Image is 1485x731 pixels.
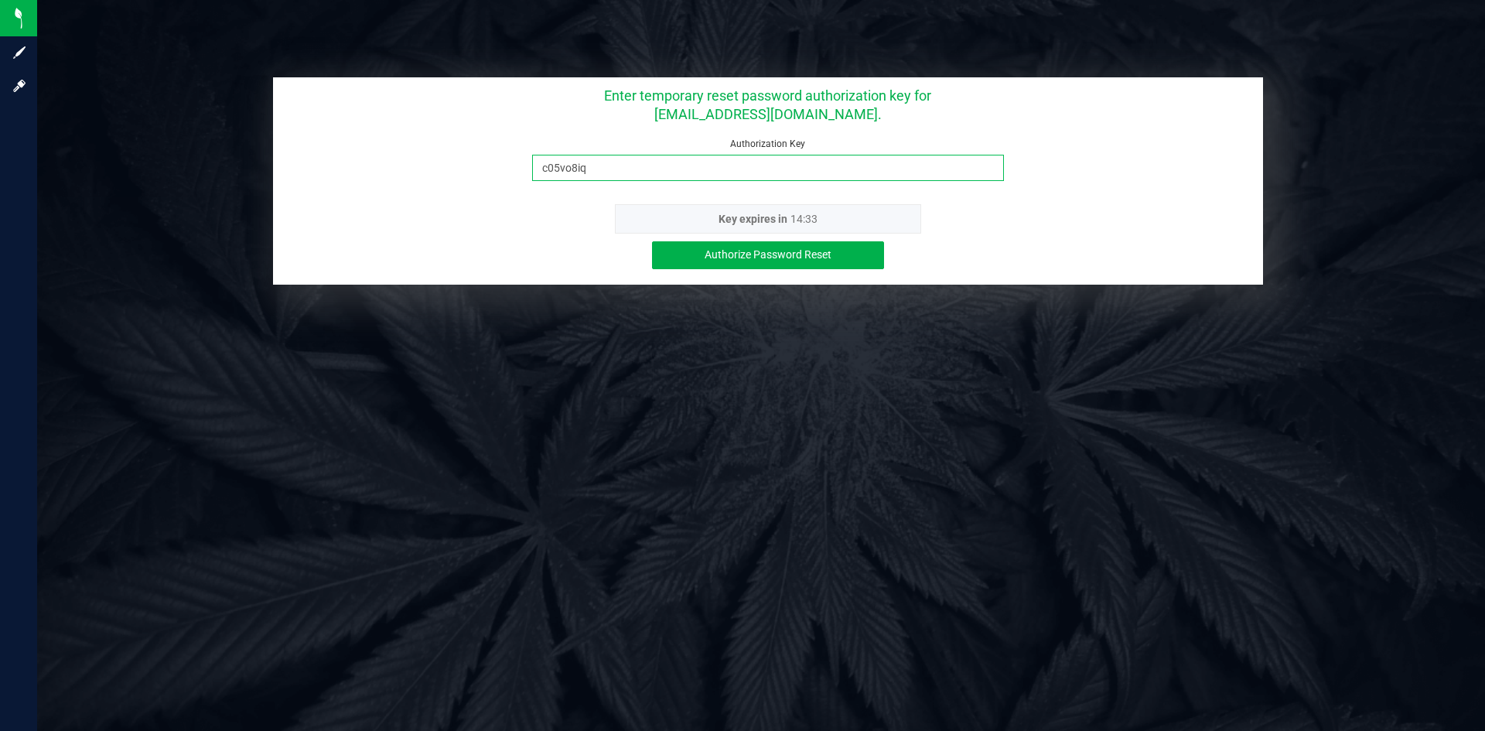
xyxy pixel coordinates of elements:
[12,78,27,94] inline-svg: Log in
[356,88,1181,126] h4: Enter temporary reset password authorization key for .
[615,204,922,234] p: Key expires in
[730,137,805,151] label: Authorization Key
[12,45,27,60] inline-svg: Sign up
[652,241,884,269] button: Authorize Password Reset
[705,248,831,261] span: Authorize Password Reset
[654,106,878,122] span: [EMAIL_ADDRESS][DOMAIN_NAME]
[790,213,818,225] span: 14:33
